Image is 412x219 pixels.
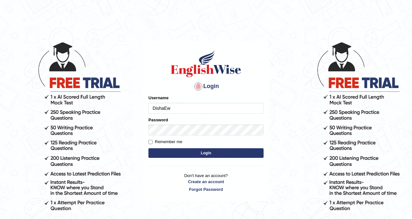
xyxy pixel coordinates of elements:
label: Password [148,117,168,123]
input: Remember me [148,140,153,144]
img: Logo of English Wise sign in for intelligent practice with AI [170,49,242,78]
h4: Login [148,81,264,92]
label: Username [148,95,169,101]
button: Login [148,148,264,158]
a: Create an account [148,179,264,185]
p: Don't have an account? [148,173,264,192]
label: Remember me [148,139,182,145]
a: Forgot Password [148,186,264,192]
